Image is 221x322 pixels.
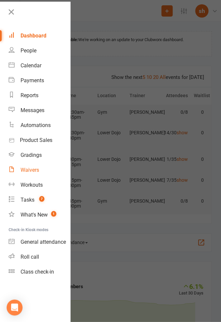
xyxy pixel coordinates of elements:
a: Messages [9,103,70,118]
div: Tasks [21,197,34,203]
div: Gradings [21,152,42,158]
a: Tasks 7 [9,192,70,207]
div: Automations [21,122,51,128]
a: Product Sales [9,133,70,148]
div: Messages [21,107,44,113]
a: People [9,43,70,58]
div: Product Sales [20,137,52,143]
a: Workouts [9,177,70,192]
div: Workouts [21,182,43,188]
a: Class kiosk mode [9,264,70,279]
span: 7 [39,196,44,202]
a: Waivers [9,162,70,177]
a: Roll call [9,249,70,264]
div: People [21,47,36,54]
a: Dashboard [9,28,70,43]
div: Class check-in [21,269,54,275]
div: What's New [21,212,48,218]
div: Dashboard [21,32,46,39]
a: What's New1 [9,207,70,222]
div: Payments [21,77,44,84]
a: General attendance kiosk mode [9,234,70,249]
div: Calendar [21,62,41,69]
a: Calendar [9,58,70,73]
a: Gradings [9,148,70,162]
div: Reports [21,92,38,98]
span: 1 [51,211,56,217]
div: Roll call [21,254,39,260]
a: Automations [9,118,70,133]
a: Reports [9,88,70,103]
div: Open Intercom Messenger [7,299,23,315]
div: General attendance [21,239,66,245]
div: Waivers [21,167,39,173]
a: Payments [9,73,70,88]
